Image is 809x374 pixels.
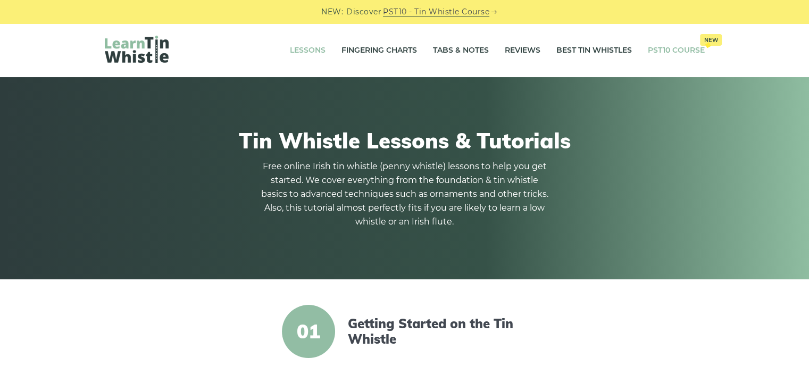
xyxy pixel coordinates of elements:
[261,160,548,229] p: Free online Irish tin whistle (penny whistle) lessons to help you get started. We cover everythin...
[282,305,335,358] span: 01
[505,37,540,64] a: Reviews
[105,36,169,63] img: LearnTinWhistle.com
[648,37,705,64] a: PST10 CourseNew
[700,34,722,46] span: New
[348,316,531,347] a: Getting Started on the Tin Whistle
[556,37,632,64] a: Best Tin Whistles
[290,37,326,64] a: Lessons
[433,37,489,64] a: Tabs & Notes
[341,37,417,64] a: Fingering Charts
[105,128,705,153] h1: Tin Whistle Lessons & Tutorials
